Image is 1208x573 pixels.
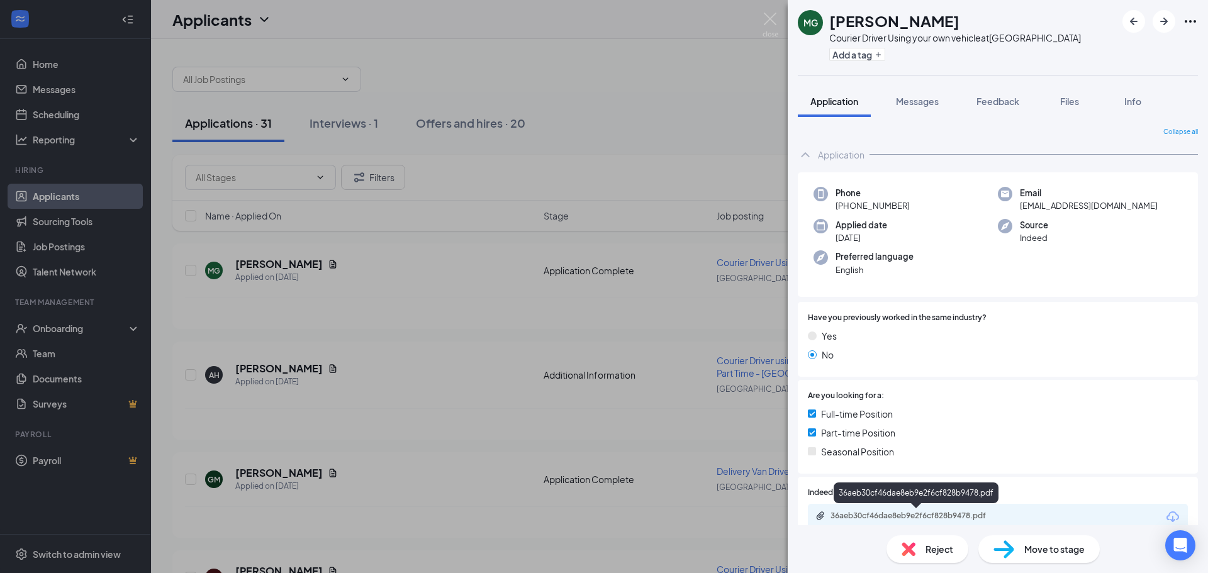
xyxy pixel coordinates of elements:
[1124,96,1141,107] span: Info
[829,10,959,31] h1: [PERSON_NAME]
[1153,10,1175,33] button: ArrowRight
[836,187,910,199] span: Phone
[836,250,914,263] span: Preferred language
[1020,219,1048,231] span: Source
[829,31,1081,44] div: Courier Driver Using your own vehicle at [GEOGRAPHIC_DATA]
[1156,14,1172,29] svg: ArrowRight
[896,96,939,107] span: Messages
[1183,14,1198,29] svg: Ellipses
[834,482,998,503] div: 36aeb30cf46dae8eb9e2f6cf828b9478.pdf
[808,312,987,324] span: Have you previously worked in the same industry?
[1126,14,1141,29] svg: ArrowLeftNew
[1060,96,1079,107] span: Files
[1020,187,1158,199] span: Email
[976,96,1019,107] span: Feedback
[822,348,834,362] span: No
[821,445,894,459] span: Seasonal Position
[1165,530,1195,560] div: Open Intercom Messenger
[808,487,863,499] span: Indeed Resume
[803,16,818,29] div: MG
[1122,10,1145,33] button: ArrowLeftNew
[1020,231,1048,244] span: Indeed
[1163,127,1198,137] span: Collapse all
[836,199,910,212] span: [PHONE_NUMBER]
[875,51,882,58] svg: Plus
[1024,542,1085,556] span: Move to stage
[815,511,825,521] svg: Paperclip
[836,219,887,231] span: Applied date
[836,231,887,244] span: [DATE]
[821,426,895,440] span: Part-time Position
[821,407,893,421] span: Full-time Position
[815,511,1019,523] a: Paperclip36aeb30cf46dae8eb9e2f6cf828b9478.pdf
[1020,199,1158,212] span: [EMAIL_ADDRESS][DOMAIN_NAME]
[829,48,885,61] button: PlusAdd a tag
[830,511,1007,521] div: 36aeb30cf46dae8eb9e2f6cf828b9478.pdf
[818,148,864,161] div: Application
[798,147,813,162] svg: ChevronUp
[1165,509,1180,525] svg: Download
[808,390,884,402] span: Are you looking for a:
[836,264,914,276] span: English
[926,542,953,556] span: Reject
[822,329,837,343] span: Yes
[810,96,858,107] span: Application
